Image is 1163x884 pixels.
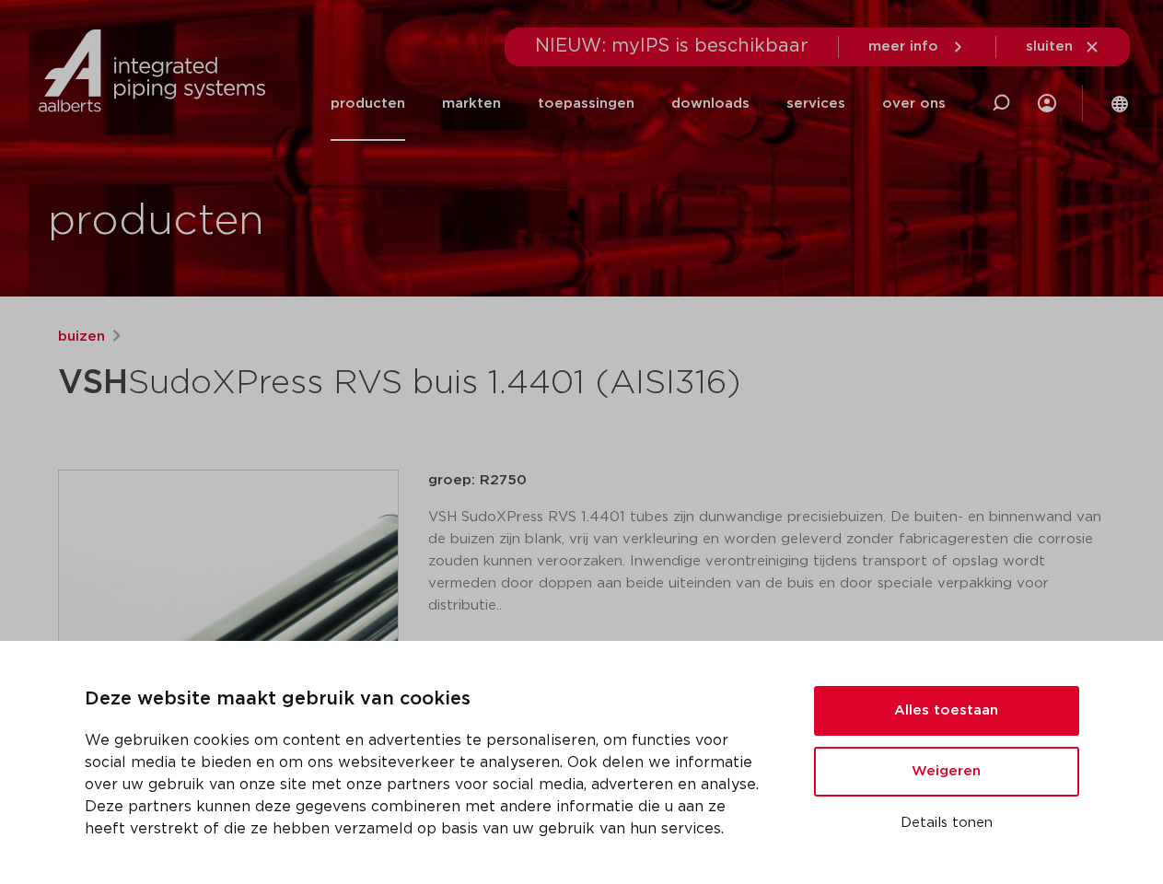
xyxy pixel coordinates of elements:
[58,326,105,348] a: buizen
[428,506,1106,617] p: VSH SudoXPress RVS 1.4401 tubes zijn dunwandige precisiebuizen. De buiten- en binnenwand van de b...
[538,66,634,141] a: toepassingen
[59,471,398,809] img: Product Image for VSH SudoXPress RVS buis 1.4401 (AISI316)
[671,66,750,141] a: downloads
[814,686,1079,736] button: Alles toestaan
[331,66,405,141] a: producten
[428,470,1106,492] p: groep: R2750
[443,638,1106,668] li: beschikbaar in 3m en 6m
[868,40,938,53] span: meer info
[882,66,946,141] a: over ons
[442,66,501,141] a: markten
[868,39,966,55] a: meer info
[48,192,264,251] h1: producten
[814,808,1079,839] button: Details tonen
[58,366,128,400] strong: VSH
[1038,66,1056,141] div: my IPS
[85,685,770,715] p: Deze website maakt gebruik van cookies
[58,355,750,411] h1: SudoXPress RVS buis 1.4401 (AISI316)
[85,729,770,840] p: We gebruiken cookies om content en advertenties te personaliseren, om functies voor social media ...
[331,66,946,141] nav: Menu
[786,66,845,141] a: services
[1026,40,1073,53] span: sluiten
[814,747,1079,797] button: Weigeren
[1026,39,1100,55] a: sluiten
[535,37,808,55] span: NIEUW: myIPS is beschikbaar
